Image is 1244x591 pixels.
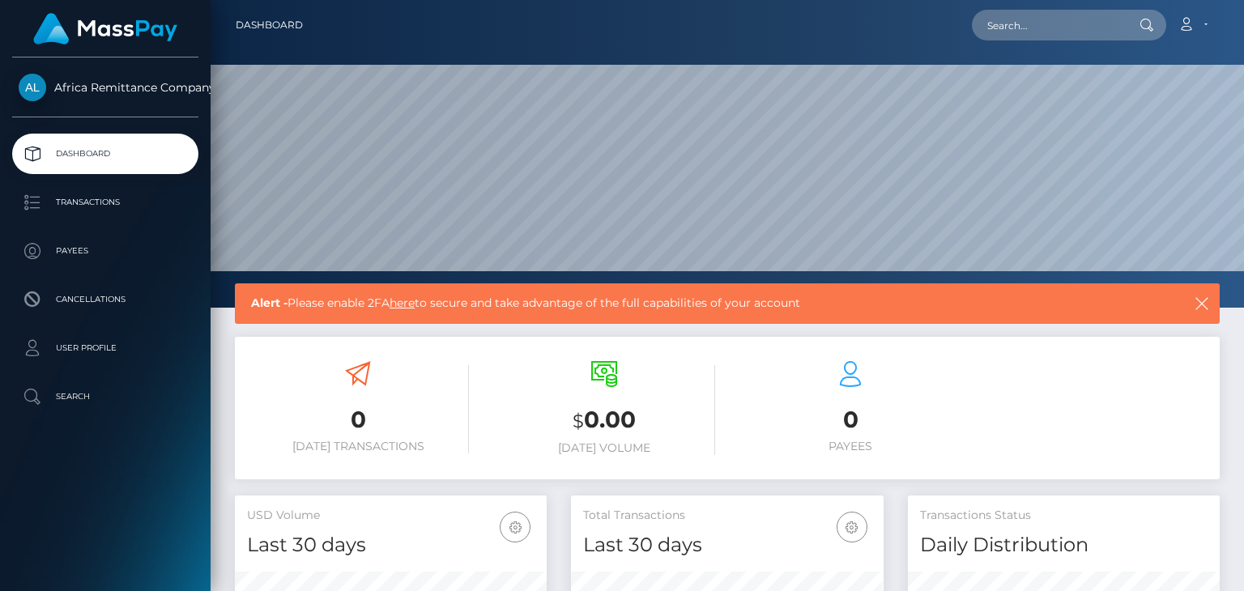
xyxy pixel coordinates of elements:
a: User Profile [12,328,198,368]
a: here [390,295,415,310]
img: Africa Remittance Company LLC [19,74,46,101]
a: Transactions [12,182,198,223]
h3: 0 [739,404,961,436]
p: Dashboard [19,142,192,166]
p: Cancellations [19,287,192,312]
p: Transactions [19,190,192,215]
h3: 0 [247,404,469,436]
a: Dashboard [12,134,198,174]
h5: Transactions Status [920,508,1208,524]
a: Cancellations [12,279,198,320]
p: Payees [19,239,192,263]
a: Payees [12,231,198,271]
h4: Daily Distribution [920,531,1208,559]
p: User Profile [19,336,192,360]
b: Alert - [251,295,288,310]
a: Dashboard [236,8,303,42]
span: Please enable 2FA to secure and take advantage of the full capabilities of your account [251,295,1099,312]
img: MassPay Logo [33,13,177,45]
h3: 0.00 [493,404,715,437]
small: $ [573,410,584,432]
input: Search... [972,10,1124,40]
a: Search [12,376,198,417]
p: Search [19,385,192,409]
span: Africa Remittance Company LLC [12,80,198,95]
